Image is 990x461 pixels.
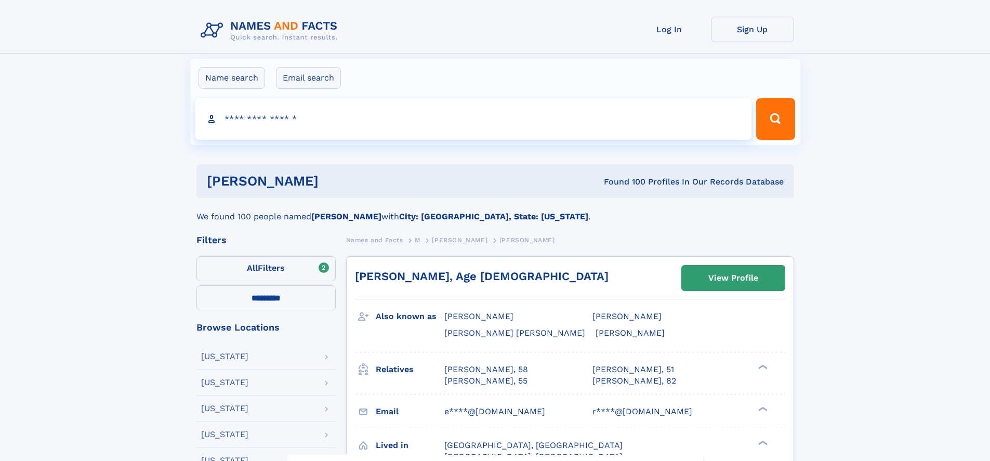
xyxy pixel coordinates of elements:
h3: Lived in [376,437,444,454]
div: [US_STATE] [201,352,248,361]
span: [GEOGRAPHIC_DATA], [GEOGRAPHIC_DATA] [444,440,623,450]
label: Filters [196,256,336,281]
div: ❯ [756,439,768,446]
h3: Also known as [376,308,444,325]
div: ❯ [756,363,768,370]
div: [US_STATE] [201,404,248,413]
a: M [415,233,420,246]
label: Name search [199,67,265,89]
h3: Relatives [376,361,444,378]
input: search input [195,98,752,140]
b: City: [GEOGRAPHIC_DATA], State: [US_STATE] [399,212,588,221]
h3: Email [376,403,444,420]
span: [PERSON_NAME] [444,311,513,321]
b: [PERSON_NAME] [311,212,381,221]
span: [PERSON_NAME] [596,328,665,338]
div: View Profile [708,266,758,290]
div: Browse Locations [196,323,336,332]
div: [US_STATE] [201,430,248,439]
a: [PERSON_NAME], 55 [444,375,527,387]
span: All [247,263,258,273]
a: Sign Up [711,17,794,42]
a: Names and Facts [346,233,403,246]
a: [PERSON_NAME], 51 [592,364,674,375]
span: M [415,236,420,244]
a: [PERSON_NAME], 82 [592,375,676,387]
button: Search Button [756,98,795,140]
div: [US_STATE] [201,378,248,387]
a: [PERSON_NAME] [432,233,487,246]
div: Filters [196,235,336,245]
a: [PERSON_NAME], 58 [444,364,528,375]
div: Found 100 Profiles In Our Records Database [461,176,784,188]
span: [PERSON_NAME] [PERSON_NAME] [444,328,585,338]
span: [PERSON_NAME] [432,236,487,244]
div: We found 100 people named with . [196,198,794,223]
span: [PERSON_NAME] [499,236,555,244]
span: [PERSON_NAME] [592,311,662,321]
h1: [PERSON_NAME] [207,175,461,188]
a: Log In [628,17,711,42]
a: View Profile [682,266,785,291]
label: Email search [276,67,341,89]
div: ❯ [756,405,768,412]
img: Logo Names and Facts [196,17,346,45]
a: [PERSON_NAME], Age [DEMOGRAPHIC_DATA] [355,270,609,283]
